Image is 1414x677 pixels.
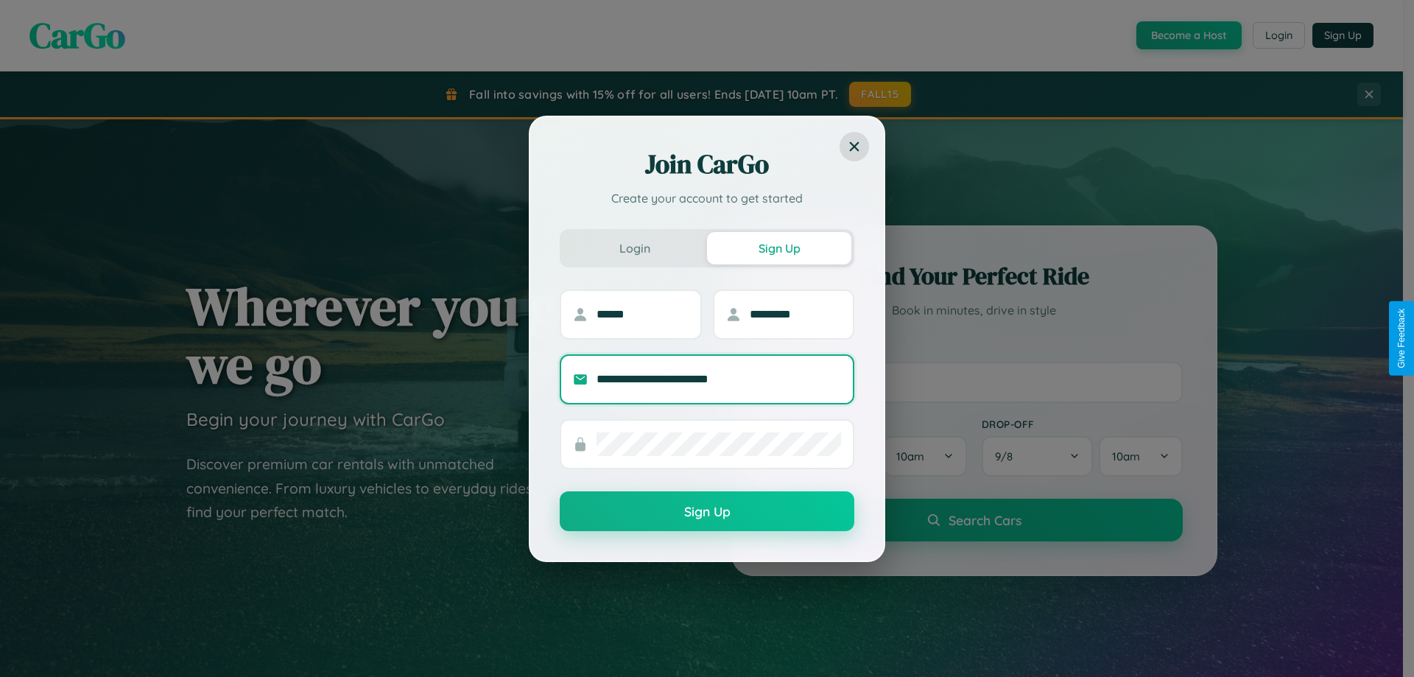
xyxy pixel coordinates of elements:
h2: Join CarGo [560,147,854,182]
div: Give Feedback [1396,309,1407,368]
p: Create your account to get started [560,189,854,207]
button: Login [563,232,707,264]
button: Sign Up [707,232,851,264]
button: Sign Up [560,491,854,531]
